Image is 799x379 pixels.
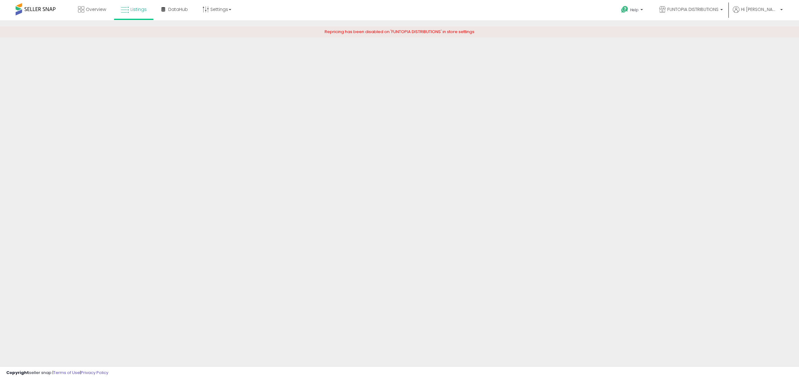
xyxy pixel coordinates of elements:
a: Help [616,1,649,20]
span: Help [630,7,639,12]
span: Listings [130,6,147,12]
span: Hi [PERSON_NAME] [741,6,778,12]
i: Get Help [621,6,629,13]
a: Hi [PERSON_NAME] [733,6,783,20]
span: FUNTOPIA DISTRIBUTIONS [667,6,718,12]
span: Overview [86,6,106,12]
span: DataHub [168,6,188,12]
span: Repricing has been disabled on 'FUNTOPIA DISTRIBUTIONS' in store settings [325,29,474,35]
